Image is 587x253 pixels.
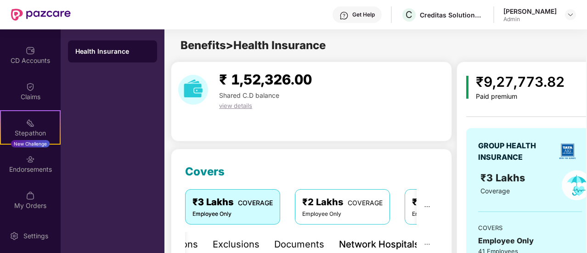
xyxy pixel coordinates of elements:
div: Network Hospitals [339,237,419,252]
div: GROUP HEALTH INSURANCE [478,140,553,163]
img: insurerLogo [556,140,579,163]
span: Covers [185,165,225,178]
span: Shared C.D balance [219,91,279,99]
div: ₹5 Lakhs [412,195,492,209]
span: ellipsis [424,241,430,247]
div: New Challenge [11,140,50,147]
img: New Pazcare Logo [11,9,71,21]
div: Stepathon [1,129,60,138]
img: svg+xml;base64,PHN2ZyBpZD0iTXlfT3JkZXJzIiBkYXRhLW5hbWU9Ik15IE9yZGVycyIgeG1sbnM9Imh0dHA6Ly93d3cudz... [26,191,35,200]
img: svg+xml;base64,PHN2ZyB4bWxucz0iaHR0cDovL3d3dy53My5vcmcvMjAwMC9zdmciIHdpZHRoPSIyMSIgaGVpZ2h0PSIyMC... [26,118,35,128]
div: Employee Only [192,210,273,219]
img: icon [466,76,468,99]
span: ₹ 1,52,326.00 [219,71,312,88]
img: download [178,75,208,105]
span: Coverage [480,187,510,195]
div: ₹3 Lakhs [192,195,273,209]
img: svg+xml;base64,PHN2ZyBpZD0iSGVscC0zMngzMiIgeG1sbnM9Imh0dHA6Ly93d3cudzMub3JnLzIwMDAvc3ZnIiB3aWR0aD... [339,11,349,20]
div: ₹9,27,773.82 [476,71,564,93]
img: svg+xml;base64,PHN2ZyBpZD0iRW5kb3JzZW1lbnRzIiB4bWxucz0iaHR0cDovL3d3dy53My5vcmcvMjAwMC9zdmciIHdpZH... [26,155,35,164]
div: ₹2 Lakhs [302,195,383,209]
img: svg+xml;base64,PHN2ZyBpZD0iRHJvcGRvd24tMzJ4MzIiIHhtbG5zPSJodHRwOi8vd3d3LnczLm9yZy8yMDAwL3N2ZyIgd2... [567,11,574,18]
div: Health Insurance [75,47,150,56]
button: ellipsis [417,189,438,224]
span: COVERAGE [348,199,383,207]
img: svg+xml;base64,PHN2ZyBpZD0iQ2xhaW0iIHhtbG5zPSJodHRwOi8vd3d3LnczLm9yZy8yMDAwL3N2ZyIgd2lkdGg9IjIwIi... [26,82,35,91]
span: ellipsis [424,203,430,210]
div: Employee Only [478,235,582,247]
span: view details [219,102,252,109]
span: C [406,9,412,20]
span: COVERAGE [238,199,273,207]
span: ₹3 Lakhs [480,172,528,184]
div: Get Help [352,11,375,18]
div: Creditas Solutions Private Limited [420,11,484,19]
img: svg+xml;base64,PHN2ZyBpZD0iU2V0dGluZy0yMHgyMCIgeG1sbnM9Imh0dHA6Ly93d3cudzMub3JnLzIwMDAvc3ZnIiB3aW... [10,231,19,241]
div: Exclusions [213,237,260,252]
div: [PERSON_NAME] [503,7,557,16]
div: Employee Only [302,210,383,219]
div: Documents [274,237,324,252]
img: svg+xml;base64,PHN2ZyBpZD0iQ0RfQWNjb3VudHMiIGRhdGEtbmFtZT0iQ0QgQWNjb3VudHMiIHhtbG5zPSJodHRwOi8vd3... [26,46,35,55]
div: Paid premium [476,93,564,101]
div: Admin [503,16,557,23]
div: COVERS [478,223,582,232]
span: Benefits > Health Insurance [181,39,326,52]
div: Settings [21,231,51,241]
div: Employee Only [412,210,492,219]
